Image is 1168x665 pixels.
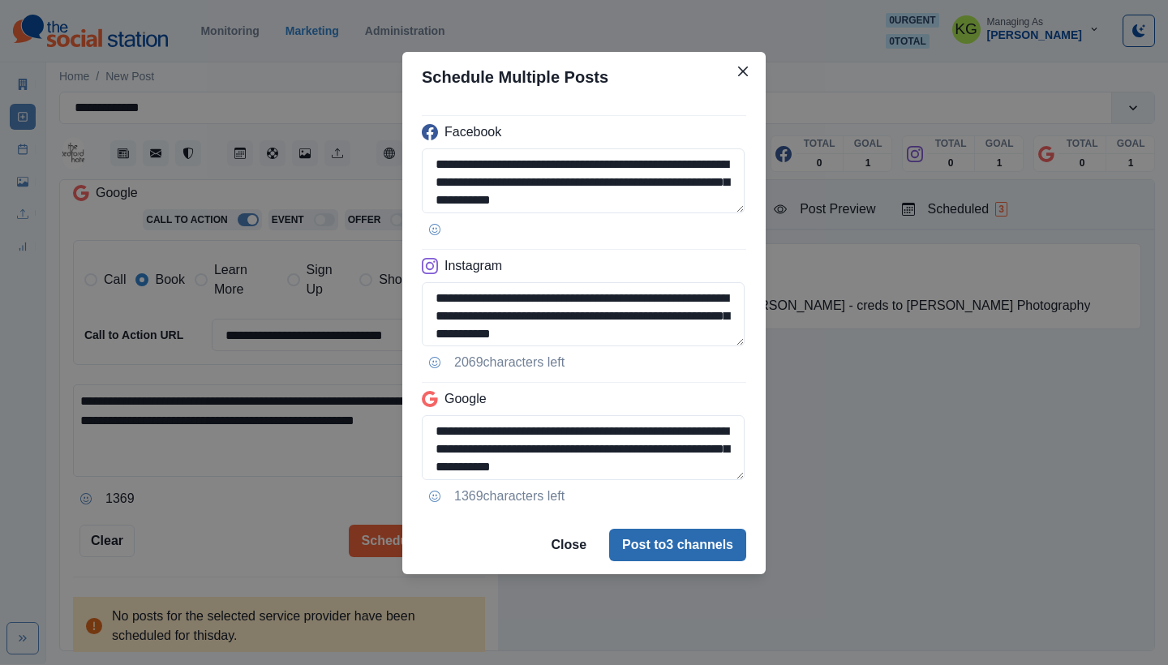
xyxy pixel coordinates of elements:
header: Schedule Multiple Posts [402,52,766,102]
p: Facebook [444,122,501,142]
button: Close [730,58,756,84]
button: Opens Emoji Picker [422,350,448,375]
p: 2069 characters left [454,353,565,372]
button: Post to3 channels [609,529,746,561]
p: Instagram [444,256,502,276]
p: 1369 characters left [454,487,565,506]
button: Opens Emoji Picker [422,217,448,242]
button: Opens Emoji Picker [422,483,448,509]
p: Google [444,389,487,409]
button: Close [538,529,599,561]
